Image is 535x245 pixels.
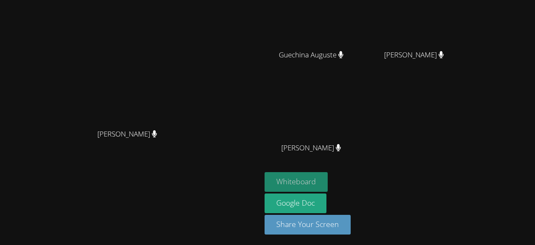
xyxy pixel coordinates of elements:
[265,193,326,213] a: Google Doc
[265,172,328,192] button: Whiteboard
[384,49,444,61] span: [PERSON_NAME]
[279,49,344,61] span: Guechina Auguste
[97,128,157,140] span: [PERSON_NAME]
[265,215,351,235] button: Share Your Screen
[281,142,341,154] span: [PERSON_NAME]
